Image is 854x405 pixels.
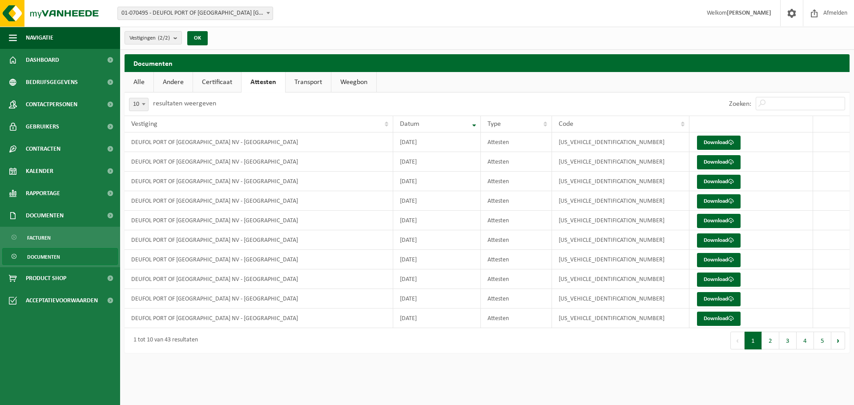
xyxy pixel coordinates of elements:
td: [US_VEHICLE_IDENTIFICATION_NUMBER] [552,309,689,328]
td: [US_VEHICLE_IDENTIFICATION_NUMBER] [552,191,689,211]
button: Vestigingen(2/2) [125,31,182,44]
td: DEUFOL PORT OF [GEOGRAPHIC_DATA] NV - [GEOGRAPHIC_DATA] [125,289,393,309]
button: 1 [745,332,762,349]
span: Facturen [27,229,51,246]
span: Documenten [26,205,64,227]
td: [DATE] [393,289,481,309]
td: Attesten [481,172,552,191]
a: Download [697,292,741,306]
td: DEUFOL PORT OF [GEOGRAPHIC_DATA] NV - [GEOGRAPHIC_DATA] [125,269,393,289]
td: [US_VEHICLE_IDENTIFICATION_NUMBER] [552,172,689,191]
td: DEUFOL PORT OF [GEOGRAPHIC_DATA] NV - [GEOGRAPHIC_DATA] [125,152,393,172]
span: Gebruikers [26,116,59,138]
td: [US_VEHICLE_IDENTIFICATION_NUMBER] [552,230,689,250]
button: 4 [797,332,814,349]
td: [US_VEHICLE_IDENTIFICATION_NUMBER] [552,132,689,152]
td: [US_VEHICLE_IDENTIFICATION_NUMBER] [552,269,689,289]
td: DEUFOL PORT OF [GEOGRAPHIC_DATA] NV - [GEOGRAPHIC_DATA] [125,309,393,328]
label: resultaten weergeven [153,100,216,107]
td: Attesten [481,289,552,309]
a: Download [697,214,741,228]
span: Rapportage [26,182,60,205]
span: Type [487,120,501,128]
a: Download [697,233,741,248]
td: [US_VEHICLE_IDENTIFICATION_NUMBER] [552,211,689,230]
span: Product Shop [26,267,66,289]
strong: [PERSON_NAME] [727,10,771,16]
td: [DATE] [393,230,481,250]
td: Attesten [481,191,552,211]
span: 10 [129,98,148,111]
span: Acceptatievoorwaarden [26,289,98,312]
label: Zoeken: [729,100,751,108]
td: Attesten [481,230,552,250]
iframe: chat widget [4,385,149,405]
td: Attesten [481,211,552,230]
td: [DATE] [393,191,481,211]
span: Navigatie [26,27,53,49]
td: [DATE] [393,250,481,269]
td: DEUFOL PORT OF [GEOGRAPHIC_DATA] NV - [GEOGRAPHIC_DATA] [125,250,393,269]
td: DEUFOL PORT OF [GEOGRAPHIC_DATA] NV - [GEOGRAPHIC_DATA] [125,230,393,250]
div: 1 tot 10 van 43 resultaten [129,333,198,349]
a: Download [697,312,741,326]
td: [US_VEHICLE_IDENTIFICATION_NUMBER] [552,250,689,269]
button: 5 [814,332,831,349]
a: Weegbon [331,72,376,92]
button: Next [831,332,845,349]
td: Attesten [481,132,552,152]
a: Transport [286,72,331,92]
span: Code [559,120,573,128]
span: Vestigingen [129,32,170,45]
td: [DATE] [393,152,481,172]
td: DEUFOL PORT OF [GEOGRAPHIC_DATA] NV - [GEOGRAPHIC_DATA] [125,132,393,152]
a: Attesten [242,72,285,92]
button: 3 [779,332,797,349]
a: Download [697,155,741,169]
td: [DATE] [393,172,481,191]
a: Facturen [2,229,118,246]
td: Attesten [481,309,552,328]
span: Contactpersonen [26,93,77,116]
count: (2/2) [158,35,170,41]
td: [DATE] [393,269,481,289]
span: 01-070495 - DEUFOL PORT OF ANTWERP NV - ANTWERPEN [118,7,273,20]
td: [US_VEHICLE_IDENTIFICATION_NUMBER] [552,152,689,172]
span: Vestiging [131,120,157,128]
span: Kalender [26,160,53,182]
h2: Documenten [125,54,850,72]
button: OK [187,31,208,45]
span: Documenten [27,249,60,265]
span: Datum [400,120,419,128]
td: DEUFOL PORT OF [GEOGRAPHIC_DATA] NV - [GEOGRAPHIC_DATA] [125,211,393,230]
a: Download [697,175,741,189]
a: Andere [154,72,193,92]
a: Download [697,136,741,150]
td: DEUFOL PORT OF [GEOGRAPHIC_DATA] NV - [GEOGRAPHIC_DATA] [125,172,393,191]
td: Attesten [481,250,552,269]
td: [DATE] [393,309,481,328]
span: 10 [129,98,149,111]
td: [US_VEHICLE_IDENTIFICATION_NUMBER] [552,289,689,309]
td: [DATE] [393,132,481,152]
button: Previous [730,332,745,349]
a: Download [697,194,741,209]
a: Documenten [2,248,118,265]
td: Attesten [481,152,552,172]
button: 2 [762,332,779,349]
span: Bedrijfsgegevens [26,71,78,93]
span: Contracten [26,138,60,160]
a: Download [697,273,741,287]
td: Attesten [481,269,552,289]
a: Certificaat [193,72,241,92]
td: [DATE] [393,211,481,230]
span: Dashboard [26,49,59,71]
td: DEUFOL PORT OF [GEOGRAPHIC_DATA] NV - [GEOGRAPHIC_DATA] [125,191,393,211]
a: Download [697,253,741,267]
span: 01-070495 - DEUFOL PORT OF ANTWERP NV - ANTWERPEN [117,7,273,20]
a: Alle [125,72,153,92]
